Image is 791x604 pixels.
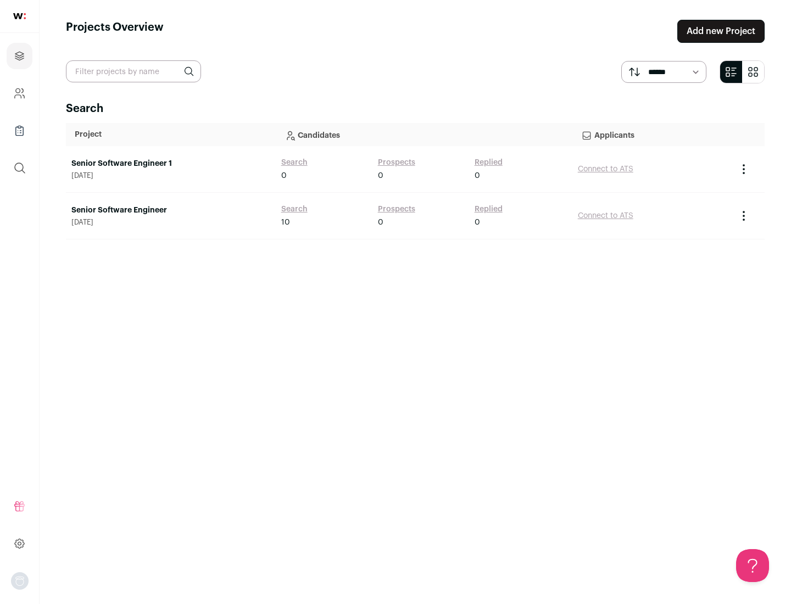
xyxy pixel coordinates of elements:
a: Company and ATS Settings [7,80,32,107]
button: Project Actions [737,209,750,222]
a: Projects [7,43,32,69]
a: Search [281,204,308,215]
p: Project [75,129,267,140]
a: Prospects [378,204,415,215]
a: Add new Project [677,20,765,43]
span: 10 [281,217,290,228]
a: Senior Software Engineer [71,205,270,216]
a: Connect to ATS [578,165,633,173]
img: nopic.png [11,572,29,590]
span: 0 [475,217,480,228]
h2: Search [66,101,765,116]
button: Project Actions [737,163,750,176]
h1: Projects Overview [66,20,164,43]
input: Filter projects by name [66,60,201,82]
span: [DATE] [71,218,270,227]
span: 0 [475,170,480,181]
a: Search [281,157,308,168]
p: Candidates [285,124,564,146]
a: Replied [475,157,503,168]
iframe: Help Scout Beacon - Open [736,549,769,582]
a: Connect to ATS [578,212,633,220]
span: 0 [378,217,383,228]
a: Replied [475,204,503,215]
a: Company Lists [7,118,32,144]
span: 0 [378,170,383,181]
p: Applicants [581,124,723,146]
span: 0 [281,170,287,181]
button: Open dropdown [11,572,29,590]
a: Prospects [378,157,415,168]
span: [DATE] [71,171,270,180]
img: wellfound-shorthand-0d5821cbd27db2630d0214b213865d53afaa358527fdda9d0ea32b1df1b89c2c.svg [13,13,26,19]
a: Senior Software Engineer 1 [71,158,270,169]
